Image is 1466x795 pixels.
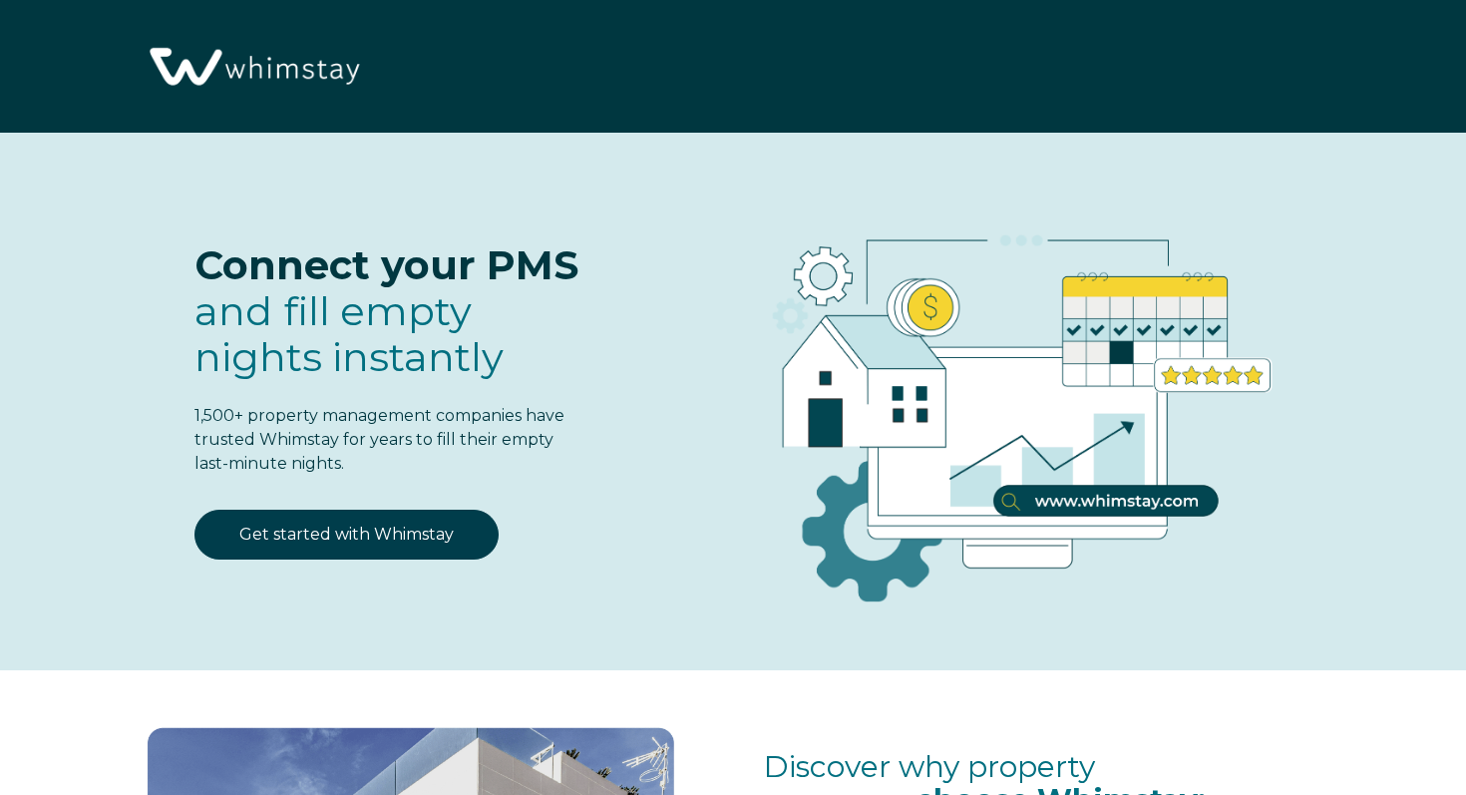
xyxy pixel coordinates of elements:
a: Get started with Whimstay [194,510,499,560]
span: and [194,286,504,381]
span: 1,500+ property management companies have trusted Whimstay for years to fill their empty last-min... [194,406,564,473]
span: fill empty nights instantly [194,286,504,381]
img: RBO Ilustrations-03 [659,173,1361,633]
img: Whimstay Logo-02 1 [140,10,366,126]
span: Connect your PMS [194,240,578,289]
